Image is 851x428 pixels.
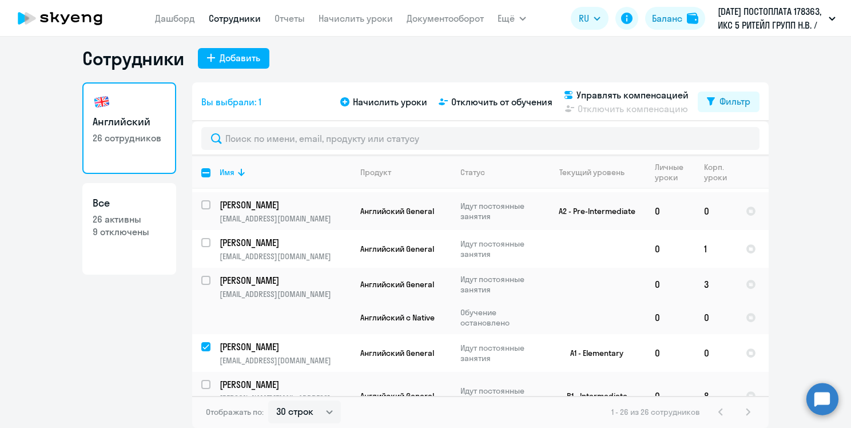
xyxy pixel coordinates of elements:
[646,230,695,268] td: 0
[576,88,689,102] span: Управлять компенсацией
[93,225,166,238] p: 9 отключены
[353,95,427,109] span: Начислить уроки
[460,343,539,363] p: Идут постоянные занятия
[646,372,695,420] td: 0
[209,13,261,24] a: Сотрудники
[687,13,698,24] img: balance
[220,236,349,249] p: [PERSON_NAME]
[407,13,484,24] a: Документооборот
[93,196,166,211] h3: Все
[646,334,695,372] td: 0
[718,5,824,32] p: [DATE] ПОСТОПЛАТА 178363, ИКС 5 РИТЕЙЛ ГРУПП Н.В. / X5 RETAIL GROUP N.V.
[220,340,349,353] p: [PERSON_NAME]
[93,114,166,129] h3: Английский
[220,340,351,353] a: [PERSON_NAME]
[360,167,391,177] div: Продукт
[539,334,646,372] td: A1 - Elementary
[220,378,349,391] p: [PERSON_NAME]
[360,391,434,401] span: Английский General
[646,301,695,334] td: 0
[201,127,759,150] input: Поиск по имени, email, продукту или статусу
[712,5,841,32] button: [DATE] ПОСТОПЛАТА 178363, ИКС 5 РИТЕЙЛ ГРУПП Н.В. / X5 RETAIL GROUP N.V.
[82,183,176,275] a: Все26 активны9 отключены
[319,13,393,24] a: Начислить уроки
[220,213,351,224] p: [EMAIL_ADDRESS][DOMAIN_NAME]
[220,355,351,366] p: [EMAIL_ADDRESS][DOMAIN_NAME]
[611,407,700,417] span: 1 - 26 из 26 сотрудников
[719,94,750,108] div: Фильтр
[220,199,349,211] p: [PERSON_NAME]
[360,244,434,254] span: Английский General
[539,192,646,230] td: A2 - Pre-Intermediate
[695,301,737,334] td: 0
[206,407,264,417] span: Отображать по:
[220,251,351,261] p: [EMAIL_ADDRESS][DOMAIN_NAME]
[704,162,736,183] div: Корп. уроки
[220,274,349,287] p: [PERSON_NAME]
[93,93,111,111] img: english
[360,312,435,323] span: Английский с Native
[93,132,166,144] p: 26 сотрудников
[360,206,434,216] span: Английский General
[460,201,539,221] p: Идут постоянные занятия
[559,167,625,177] div: Текущий уровень
[652,11,682,25] div: Баланс
[220,167,351,177] div: Имя
[451,95,552,109] span: Отключить от обучения
[646,192,695,230] td: 0
[695,334,737,372] td: 0
[220,289,351,299] p: [EMAIL_ADDRESS][DOMAIN_NAME]
[460,274,539,295] p: Идут постоянные занятия
[571,7,609,30] button: RU
[198,48,269,69] button: Добавить
[201,95,261,109] span: Вы выбрали: 1
[498,11,515,25] span: Ещё
[82,47,184,70] h1: Сотрудники
[695,192,737,230] td: 0
[539,372,646,420] td: B1 - Intermediate
[695,268,737,301] td: 3
[275,13,305,24] a: Отчеты
[460,307,539,328] p: Обучение остановлено
[645,7,705,30] button: Балансbalance
[460,167,485,177] div: Статус
[460,386,539,406] p: Идут постоянные занятия
[646,268,695,301] td: 0
[695,372,737,420] td: 8
[698,92,759,112] button: Фильтр
[548,167,645,177] div: Текущий уровень
[460,239,539,259] p: Идут постоянные занятия
[82,82,176,174] a: Английский26 сотрудников
[579,11,589,25] span: RU
[220,199,351,211] a: [PERSON_NAME]
[220,51,260,65] div: Добавить
[220,274,351,287] a: [PERSON_NAME]
[655,162,694,183] div: Личные уроки
[155,13,195,24] a: Дашборд
[220,393,351,414] p: [PERSON_NAME][EMAIL_ADDRESS][DOMAIN_NAME]
[360,279,434,290] span: Английский General
[220,167,234,177] div: Имя
[695,230,737,268] td: 1
[220,236,351,249] a: [PERSON_NAME]
[220,378,351,391] a: [PERSON_NAME]
[93,213,166,225] p: 26 активны
[360,348,434,358] span: Английский General
[498,7,526,30] button: Ещё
